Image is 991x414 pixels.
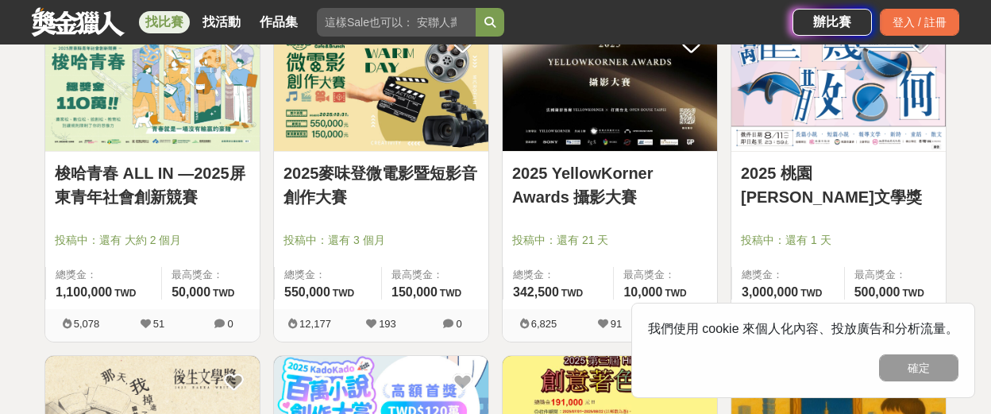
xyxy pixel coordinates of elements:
a: 找比賽 [139,11,190,33]
span: 50,000 [172,285,210,299]
img: Cover Image [731,19,946,152]
a: 辦比賽 [792,9,872,36]
span: 投稿中：還有 21 天 [512,232,708,249]
span: TWD [213,288,234,299]
span: 投稿中：還有 大約 2 個月 [55,232,250,249]
span: 總獎金： [56,267,152,283]
span: 193 [379,318,396,330]
span: TWD [903,288,924,299]
span: 5,078 [74,318,100,330]
span: 最高獎金： [854,267,936,283]
a: 作品集 [253,11,304,33]
a: 找活動 [196,11,247,33]
span: TWD [440,288,461,299]
span: 3,000,000 [742,285,798,299]
span: 總獎金： [742,267,835,283]
span: 投稿中：還有 1 天 [741,232,936,249]
span: 總獎金： [513,267,603,283]
a: 2025麥味登微電影暨短影音創作大賽 [283,161,479,209]
span: 500,000 [854,285,900,299]
span: 總獎金： [284,267,372,283]
img: Cover Image [274,19,488,152]
div: 登入 / 註冊 [880,9,959,36]
span: 342,500 [513,285,559,299]
span: 150,000 [391,285,438,299]
span: 10,000 [623,285,662,299]
a: 2025 YellowKorner Awards 攝影大賽 [512,161,708,209]
span: TWD [800,288,822,299]
img: Cover Image [503,19,717,152]
span: 1,100,000 [56,285,112,299]
span: 最高獎金： [391,267,479,283]
a: 梭哈青春 ALL IN —2025屏東青年社會創新競賽 [55,161,250,209]
span: 投稿中：還有 3 個月 [283,232,479,249]
span: 最高獎金： [172,267,250,283]
span: 91 [611,318,622,330]
span: 12,177 [299,318,331,330]
span: TWD [333,288,354,299]
input: 這樣Sale也可以： 安聯人壽創意銷售法募集 [317,8,476,37]
span: TWD [561,288,583,299]
img: Cover Image [45,19,260,152]
a: 2025 桃園[PERSON_NAME]文學獎 [741,161,936,209]
span: 我們使用 cookie 來個人化內容、投放廣告和分析流量。 [648,322,958,335]
span: TWD [114,288,136,299]
span: 0 [456,318,461,330]
span: 0 [227,318,233,330]
span: 最高獎金： [623,267,708,283]
button: 確定 [879,354,958,381]
span: 550,000 [284,285,330,299]
span: TWD [665,288,686,299]
span: 6,825 [531,318,557,330]
span: 51 [153,318,164,330]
